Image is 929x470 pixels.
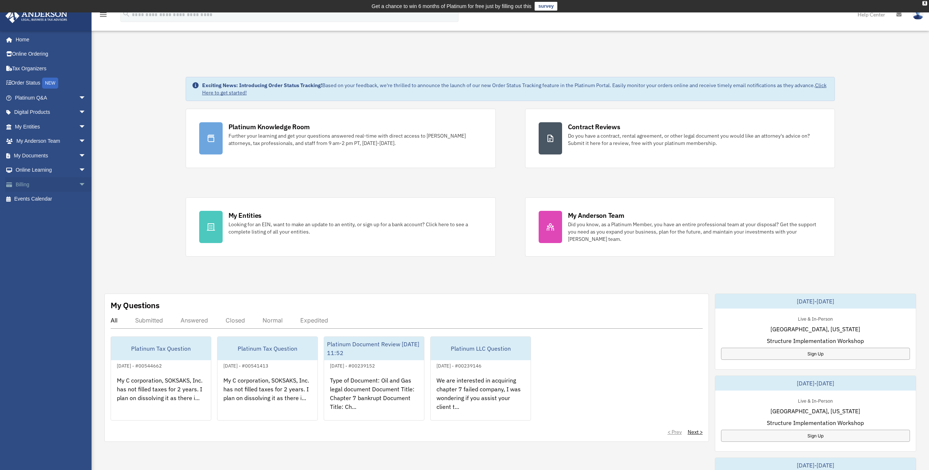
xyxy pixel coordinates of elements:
[228,122,310,131] div: Platinum Knowledge Room
[217,336,318,421] a: Platinum Tax Question[DATE] - #00541413My C corporation, SOKSAKS, Inc. has not filled taxes for 2...
[792,396,839,404] div: Live & In-Person
[525,197,835,257] a: My Anderson Team Did you know, as a Platinum Member, you have an entire professional team at your...
[431,361,487,369] div: [DATE] - #00239146
[202,82,829,96] div: Based on your feedback, we're thrilled to announce the launch of our new Order Status Tracking fe...
[135,317,163,324] div: Submitted
[5,163,97,178] a: Online Learningarrow_drop_down
[568,221,822,243] div: Did you know, as a Platinum Member, you have an entire professional team at your disposal? Get th...
[715,294,916,309] div: [DATE]-[DATE]
[111,337,211,360] div: Platinum Tax Question
[99,13,108,19] a: menu
[431,370,531,427] div: We are interested in acquiring chapter 7 failed company, I was wondering if you assist your clien...
[767,336,864,345] span: Structure Implementation Workshop
[5,32,93,47] a: Home
[792,314,839,322] div: Live & In-Person
[721,430,910,442] a: Sign Up
[111,300,160,311] div: My Questions
[5,76,97,91] a: Order StatusNEW
[122,10,130,18] i: search
[263,317,283,324] div: Normal
[324,361,381,369] div: [DATE] - #00239152
[3,9,70,23] img: Anderson Advisors Platinum Portal
[5,47,97,61] a: Online Ordering
[202,82,322,89] strong: Exciting News: Introducing Order Status Tracking!
[79,177,93,192] span: arrow_drop_down
[79,134,93,149] span: arrow_drop_down
[767,418,864,427] span: Structure Implementation Workshop
[535,2,557,11] a: survey
[721,348,910,360] a: Sign Up
[430,336,531,421] a: Platinum LLC Question[DATE] - #00239146We are interested in acquiring chapter 7 failed company, I...
[79,105,93,120] span: arrow_drop_down
[79,148,93,163] span: arrow_drop_down
[5,90,97,105] a: Platinum Q&Aarrow_drop_down
[186,109,496,168] a: Platinum Knowledge Room Further your learning and get your questions answered real-time with dire...
[111,370,211,427] div: My C corporation, SOKSAKS, Inc. has not filled taxes for 2 years. I plan on dissolving it as ther...
[568,122,620,131] div: Contract Reviews
[372,2,532,11] div: Get a chance to win 6 months of Platinum for free just by filling out this
[5,105,97,120] a: Digital Productsarrow_drop_down
[226,317,245,324] div: Closed
[218,370,317,427] div: My C corporation, SOKSAKS, Inc. has not filled taxes for 2 years. I plan on dissolving it as ther...
[42,78,58,89] div: NEW
[228,132,482,147] div: Further your learning and get your questions answered real-time with direct access to [PERSON_NAM...
[111,336,211,421] a: Platinum Tax Question[DATE] - #00544662My C corporation, SOKSAKS, Inc. has not filled taxes for 2...
[186,197,496,257] a: My Entities Looking for an EIN, want to make an update to an entity, or sign up for a bank accoun...
[300,317,328,324] div: Expedited
[715,376,916,391] div: [DATE]-[DATE]
[79,90,93,105] span: arrow_drop_down
[568,211,624,220] div: My Anderson Team
[218,337,317,360] div: Platinum Tax Question
[770,407,860,415] span: [GEOGRAPHIC_DATA], [US_STATE]
[228,221,482,235] div: Looking for an EIN, want to make an update to an entity, or sign up for a bank account? Click her...
[5,177,97,192] a: Billingarrow_drop_down
[111,361,168,369] div: [DATE] - #00544662
[922,1,927,5] div: close
[228,211,261,220] div: My Entities
[913,9,924,20] img: User Pic
[79,119,93,134] span: arrow_drop_down
[218,361,274,369] div: [DATE] - #00541413
[5,119,97,134] a: My Entitiesarrow_drop_down
[324,370,424,427] div: Type of Document: Oil and Gas legal document Document Title: Chapter 7 bankrupt Document Title: C...
[568,132,822,147] div: Do you have a contract, rental agreement, or other legal document you would like an attorney's ad...
[688,428,703,436] a: Next >
[770,325,860,333] span: [GEOGRAPHIC_DATA], [US_STATE]
[5,134,97,149] a: My Anderson Teamarrow_drop_down
[324,337,424,360] div: Platinum Document Review [DATE] 11:52
[5,192,97,206] a: Events Calendar
[431,337,531,360] div: Platinum LLC Question
[525,109,835,168] a: Contract Reviews Do you have a contract, rental agreement, or other legal document you would like...
[99,10,108,19] i: menu
[324,336,424,421] a: Platinum Document Review [DATE] 11:52[DATE] - #00239152Type of Document: Oil and Gas legal docume...
[79,163,93,178] span: arrow_drop_down
[5,148,97,163] a: My Documentsarrow_drop_down
[5,61,97,76] a: Tax Organizers
[181,317,208,324] div: Answered
[202,82,826,96] a: Click Here to get started!
[111,317,118,324] div: All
